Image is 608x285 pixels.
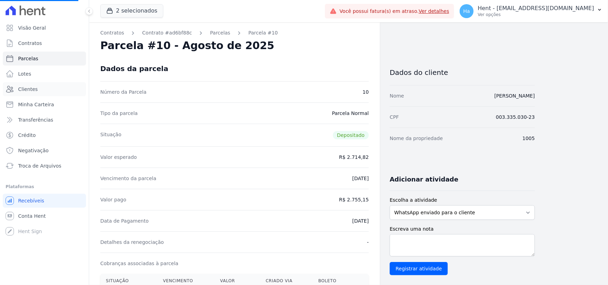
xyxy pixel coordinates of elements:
[3,144,86,157] a: Negativação
[18,147,49,154] span: Negativação
[478,12,594,17] p: Ver opções
[18,55,38,62] span: Parcelas
[3,82,86,96] a: Clientes
[339,154,369,161] dd: R$ 2.714,82
[3,113,86,127] a: Transferências
[100,154,137,161] dt: Valor esperado
[142,29,192,37] a: Contrato #ad6bf88c
[390,114,399,121] dt: CPF
[18,101,54,108] span: Minha Carteira
[3,36,86,50] a: Contratos
[6,183,83,191] div: Plataformas
[332,110,369,117] dd: Parcela Normal
[419,8,449,14] a: Ver detalhes
[18,132,36,139] span: Crédito
[100,196,126,203] dt: Valor pago
[333,131,369,139] span: Depositado
[18,197,44,204] span: Recebíveis
[3,194,86,208] a: Recebíveis
[352,217,369,224] dd: [DATE]
[3,52,86,66] a: Parcelas
[390,175,458,184] h3: Adicionar atividade
[454,1,608,21] button: Ha Hent - [EMAIL_ADDRESS][DOMAIN_NAME] Ver opções
[100,29,369,37] nav: Breadcrumb
[18,24,46,31] span: Visão Geral
[100,88,147,95] dt: Número da Parcela
[363,88,369,95] dd: 10
[18,116,53,123] span: Transferências
[352,175,369,182] dd: [DATE]
[3,159,86,173] a: Troca de Arquivos
[18,70,31,77] span: Lotes
[390,225,535,233] label: Escreva uma nota
[100,131,122,139] dt: Situação
[3,98,86,111] a: Minha Carteira
[3,128,86,142] a: Crédito
[100,39,274,52] h2: Parcela #10 - Agosto de 2025
[248,29,278,37] a: Parcela #10
[100,64,168,73] div: Dados da parcela
[390,197,535,204] label: Escolha a atividade
[3,21,86,35] a: Visão Geral
[18,162,61,169] span: Troca de Arquivos
[3,67,86,81] a: Lotes
[100,4,163,17] button: 2 selecionados
[100,217,149,224] dt: Data de Pagamento
[390,135,443,142] dt: Nome da propriedade
[100,239,164,246] dt: Detalhes da renegociação
[390,92,404,99] dt: Nome
[100,175,156,182] dt: Vencimento da parcela
[390,262,448,275] input: Registrar atividade
[340,8,449,15] span: Você possui fatura(s) em atraso.
[3,209,86,223] a: Conta Hent
[18,40,42,47] span: Contratos
[100,260,178,267] dt: Cobranças associadas à parcela
[210,29,230,37] a: Parcelas
[463,9,470,14] span: Ha
[522,135,535,142] dd: 1005
[100,110,138,117] dt: Tipo da parcela
[494,93,535,99] a: [PERSON_NAME]
[367,239,369,246] dd: -
[390,68,535,77] h3: Dados do cliente
[18,213,46,219] span: Conta Hent
[339,196,369,203] dd: R$ 2.755,15
[478,5,594,12] p: Hent - [EMAIL_ADDRESS][DOMAIN_NAME]
[100,29,124,37] a: Contratos
[18,86,38,93] span: Clientes
[496,114,535,121] dd: 003.335.030-23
